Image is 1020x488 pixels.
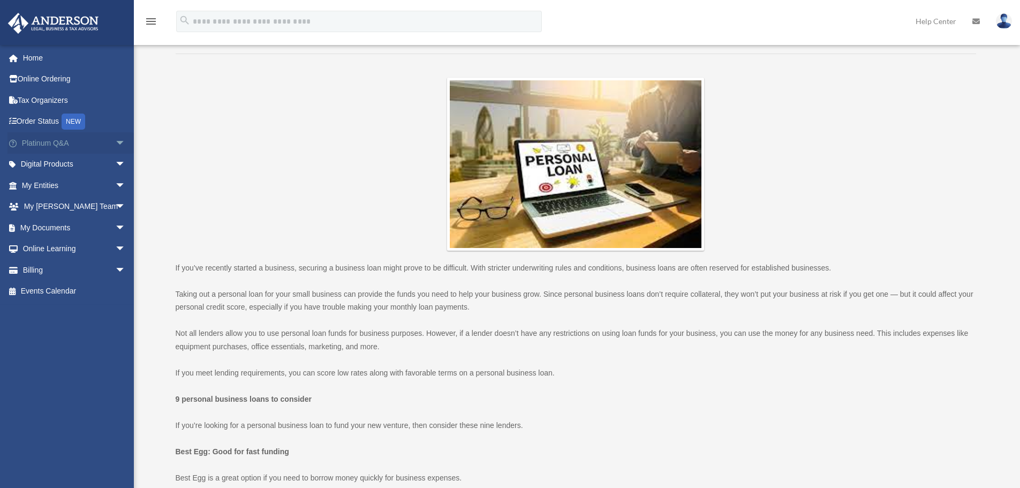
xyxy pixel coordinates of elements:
p: Taking out a personal loan for your small business can provide the funds you need to help your bu... [176,288,976,314]
a: Online Ordering [7,69,142,90]
b: Best Egg: Good for fast funding [176,447,289,456]
b: 9 personal business loans to consider [176,395,312,403]
a: Billingarrow_drop_down [7,259,142,281]
p: If you’re looking for a personal business loan to fund your new venture, then consider these nine... [176,419,976,432]
a: My [PERSON_NAME] Teamarrow_drop_down [7,196,142,217]
div: NEW [62,114,85,130]
span: arrow_drop_down [115,196,137,218]
img: User Pic [996,13,1012,29]
i: menu [145,15,157,28]
a: Tax Organizers [7,89,142,111]
p: Not all lenders allow you to use personal loan funds for business purposes. However, if a lender ... [176,327,976,353]
span: arrow_drop_down [115,259,137,281]
a: Digital Productsarrow_drop_down [7,154,142,175]
img: image1-31 [450,80,701,248]
a: My Entitiesarrow_drop_down [7,175,142,196]
i: search [179,14,191,26]
span: arrow_drop_down [115,217,137,239]
a: Home [7,47,142,69]
a: My Documentsarrow_drop_down [7,217,142,238]
span: arrow_drop_down [115,175,137,197]
p: Best Egg is a great option if you need to borrow money quickly for business expenses. [176,471,976,485]
p: If you’ve recently started a business, securing a business loan might prove to be difficult. With... [176,261,976,275]
span: arrow_drop_down [115,238,137,260]
a: Online Learningarrow_drop_down [7,238,142,260]
p: If you meet lending requirements, you can score low rates along with favorable terms on a persona... [176,366,976,380]
span: arrow_drop_down [115,154,137,176]
span: arrow_drop_down [115,132,137,154]
a: menu [145,19,157,28]
a: Platinum Q&Aarrow_drop_down [7,132,142,154]
a: Events Calendar [7,281,142,302]
img: Anderson Advisors Platinum Portal [5,13,102,34]
a: Order StatusNEW [7,111,142,133]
